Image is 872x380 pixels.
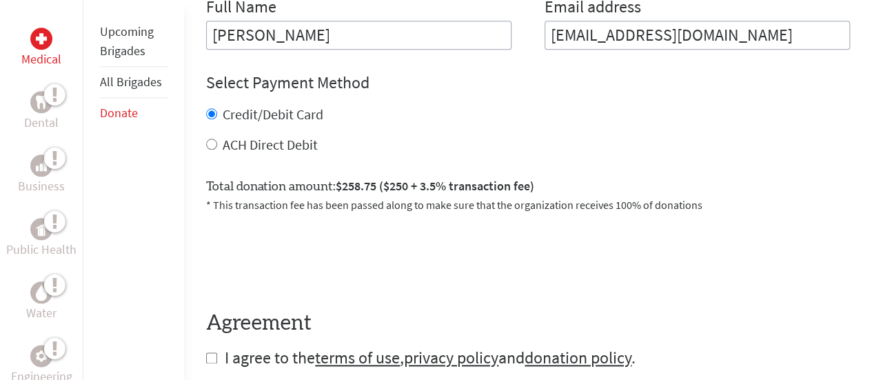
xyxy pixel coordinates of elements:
a: donation policy [525,347,631,368]
input: Enter Full Name [206,21,511,50]
img: Business [36,160,47,171]
a: privacy policy [404,347,498,368]
a: MedicalMedical [21,28,61,69]
a: WaterWater [26,281,57,323]
div: Business [30,154,52,177]
div: Medical [30,28,52,50]
a: terms of use [315,347,400,368]
div: Engineering [30,345,52,367]
label: Credit/Debit Card [223,106,323,123]
a: BusinessBusiness [18,154,65,196]
span: I agree to the , and . [225,347,636,368]
li: Donate [100,98,168,128]
a: Public HealthPublic Health [6,218,77,259]
h4: Select Payment Method [206,72,850,94]
div: Water [30,281,52,303]
span: $258.75 ($250 + 3.5% transaction fee) [336,178,534,194]
img: Public Health [36,222,47,236]
li: All Brigades [100,67,168,98]
div: Public Health [30,218,52,240]
a: All Brigades [100,74,162,90]
p: Public Health [6,240,77,259]
li: Upcoming Brigades [100,17,168,67]
img: Dental [36,95,47,108]
a: Donate [100,105,138,121]
a: Upcoming Brigades [100,23,154,59]
p: * This transaction fee has been passed along to make sure that the organization receives 100% of ... [206,197,850,213]
label: ACH Direct Debit [223,136,318,153]
h4: Agreement [206,311,850,336]
img: Engineering [36,350,47,361]
input: Your Email [545,21,850,50]
img: Medical [36,33,47,44]
img: Water [36,284,47,300]
a: DentalDental [24,91,59,132]
p: Dental [24,113,59,132]
div: Dental [30,91,52,113]
p: Water [26,303,57,323]
p: Business [18,177,65,196]
label: Total donation amount: [206,177,534,197]
iframe: reCAPTCHA [206,230,416,283]
p: Medical [21,50,61,69]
